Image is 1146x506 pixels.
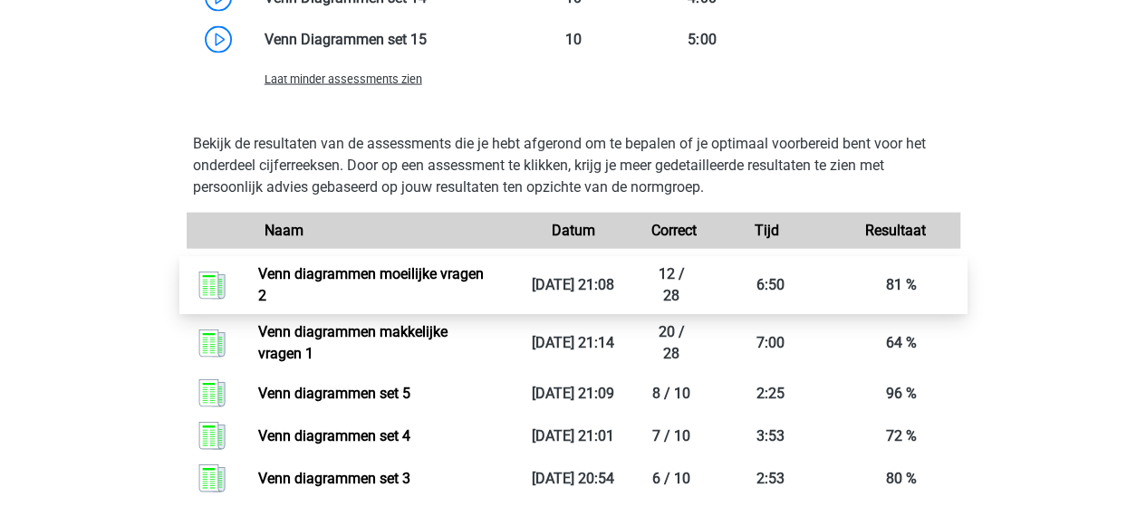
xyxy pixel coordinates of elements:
a: Venn diagrammen set 4 [258,427,410,444]
div: Venn Diagrammen set 15 [251,29,509,51]
div: Correct [638,220,702,242]
span: Laat minder assessments zien [265,72,422,86]
div: Naam [251,220,509,242]
a: Venn diagrammen set 5 [258,385,410,402]
a: Venn diagrammen makkelijke vragen 1 [258,323,448,362]
div: Resultaat [831,220,959,242]
div: Datum [508,220,637,242]
a: Venn diagrammen moeilijke vragen 2 [258,265,484,304]
p: Bekijk de resultaten van de assessments die je hebt afgerond om te bepalen of je optimaal voorber... [193,133,954,198]
div: Tijd [702,220,831,242]
a: Venn diagrammen set 3 [258,470,410,487]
